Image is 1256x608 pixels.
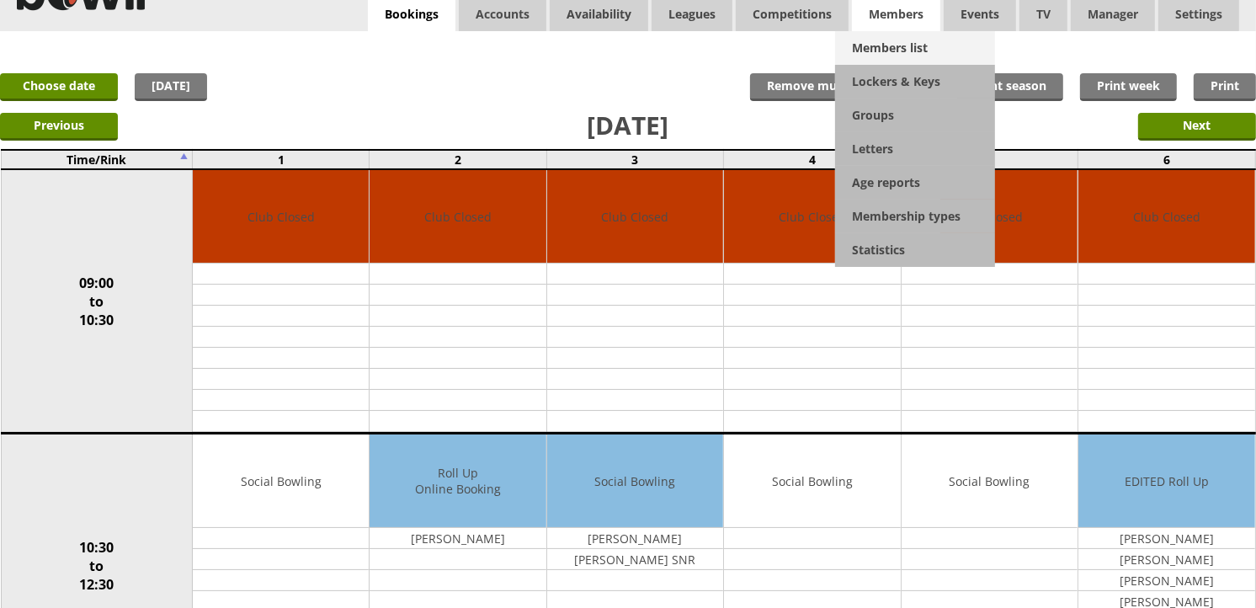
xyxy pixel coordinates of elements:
td: [PERSON_NAME] [547,528,723,549]
a: Print week [1080,73,1177,101]
td: [PERSON_NAME] [1078,549,1254,570]
a: Print [1194,73,1256,101]
a: Letters [835,132,995,166]
td: Time/Rink [1,150,193,169]
td: [PERSON_NAME] [1078,570,1254,591]
td: Social Bowling [547,435,723,528]
td: [PERSON_NAME] SNR [547,549,723,570]
td: Club Closed [370,170,546,264]
a: Statistics [835,233,995,267]
a: Groups [835,99,995,132]
td: Club Closed [193,170,369,264]
input: Remove multiple bookings [750,73,940,101]
a: Age reports [835,166,995,200]
td: Club Closed [1078,170,1254,264]
a: Members list [835,31,995,65]
td: 1 [193,150,370,169]
td: Roll Up Online Booking [370,435,546,528]
td: 09:00 to 10:30 [1,169,193,434]
td: 6 [1078,150,1255,169]
td: [PERSON_NAME] [1078,528,1254,549]
td: 3 [546,150,723,169]
td: 2 [370,150,546,169]
a: Print season [957,73,1063,101]
td: [PERSON_NAME] [370,528,546,549]
a: [DATE] [135,73,207,101]
td: Social Bowling [724,435,900,528]
a: Membership types [835,200,995,233]
a: Lockers & Keys [835,65,995,99]
input: Next [1138,113,1256,141]
td: 4 [724,150,901,169]
td: Social Bowling [902,435,1078,528]
td: EDITED Roll Up [1078,435,1254,528]
td: Club Closed [724,170,900,264]
td: Club Closed [547,170,723,264]
td: Social Bowling [193,435,369,528]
